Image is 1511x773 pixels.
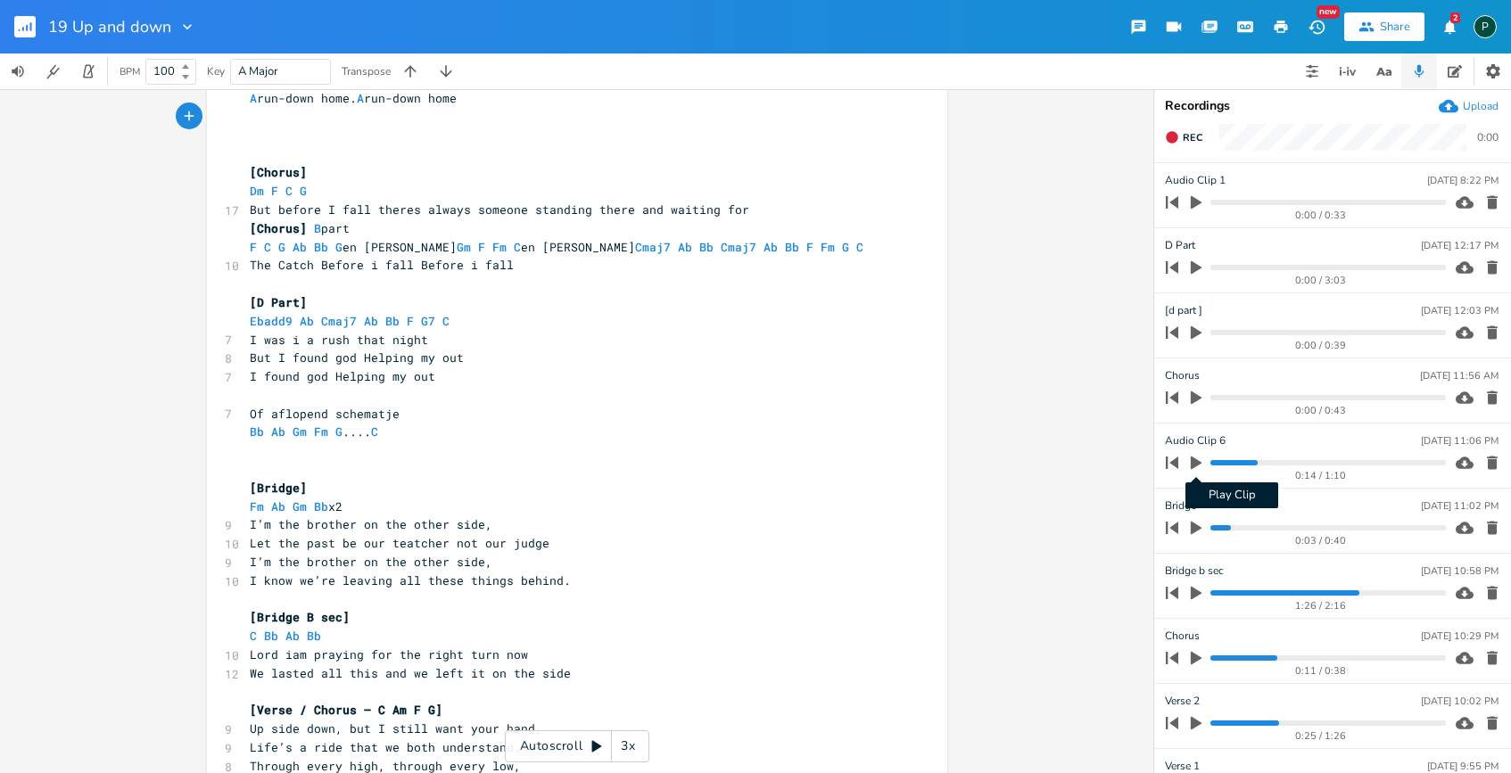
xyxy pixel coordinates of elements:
span: F [478,239,485,255]
span: A Major [238,63,278,79]
span: 19 Up and down [48,19,171,35]
div: 0:00 / 3:03 [1196,275,1446,285]
div: [DATE] 12:03 PM [1421,306,1499,316]
div: [DATE] 11:56 AM [1420,371,1499,381]
span: Let the past be our teatcher not our judge [250,535,549,551]
span: [d part ] [1165,302,1202,319]
span: B [314,220,321,236]
span: F [250,239,257,255]
span: D Part [1165,237,1195,254]
div: [DATE] 10:02 PM [1421,696,1499,706]
span: Bb [264,628,278,644]
span: Ab [271,424,285,440]
div: [DATE] 10:29 PM [1421,631,1499,641]
span: Gm [457,239,471,255]
span: [Verse / Chorus – C Am F G] [250,702,442,718]
button: Rec [1158,123,1210,152]
span: Verse 2 [1165,693,1200,710]
span: Bb [785,239,799,255]
span: part [250,220,350,236]
span: C [514,239,521,255]
button: Play Clip [1185,448,1208,477]
span: Of aflopend schematje [250,406,400,422]
button: Share [1344,12,1424,41]
span: Ab [678,239,692,255]
span: G [278,239,285,255]
span: I was i a rush that night [250,332,428,348]
span: Cmaj7 [321,313,357,329]
span: But I found god Helping my out [250,349,464,366]
span: Bb [314,239,328,255]
span: Ab [300,313,314,329]
span: C [285,183,293,199]
div: Transpose [342,66,391,77]
span: Chorus [1165,367,1200,384]
span: A [357,90,364,106]
span: Ab [285,628,300,644]
span: F [407,313,414,329]
div: Share [1380,19,1410,35]
div: 0:00 / 0:33 [1196,210,1446,220]
div: [DATE] 8:22 PM [1427,176,1499,185]
div: New [1317,5,1340,19]
div: Upload [1463,99,1499,113]
span: We lasted all this and we left it on the side [250,665,571,681]
div: 2 [1450,12,1460,23]
span: Ab [271,498,285,514]
span: Bb [385,313,400,329]
span: Chorus [1165,628,1200,645]
span: A [250,90,257,106]
div: 1:26 / 2:16 [1196,601,1446,611]
span: I’m the brother on the other side, [250,516,492,532]
span: The Catch Before i fall Before i fall [250,257,514,273]
button: P [1474,6,1497,47]
div: 0:11 / 0:38 [1196,666,1446,676]
button: New [1299,11,1334,43]
span: Ab [764,239,778,255]
span: Dm [250,183,264,199]
span: Bb [250,424,264,440]
span: Ab [293,239,307,255]
span: Bb [307,628,321,644]
span: Ab [364,313,378,329]
div: Piepo [1474,15,1497,38]
span: [D Part] [250,294,307,310]
span: [Chorus] [250,220,307,236]
div: Key [207,66,225,77]
span: C [264,239,271,255]
span: G7 [421,313,435,329]
div: 0:00 / 0:43 [1196,406,1446,415]
div: 0:14 / 1:10 [1196,471,1446,481]
div: 0:03 / 0:40 [1196,536,1446,546]
span: C [250,628,257,644]
div: [DATE] 10:58 PM [1421,566,1499,576]
span: Bb [314,498,328,514]
span: I found god Helping my out [250,368,435,384]
div: Recordings [1165,100,1500,112]
span: [Bridge B sec] [250,609,350,625]
span: Audio Clip 6 [1165,432,1226,449]
span: x2 [250,498,343,514]
span: G [335,424,343,440]
span: Ebadd9 [250,313,293,329]
div: [DATE] 11:06 PM [1421,436,1499,446]
span: C [442,313,450,329]
span: Cmaj7 [721,239,756,255]
span: Fm [250,498,264,514]
span: G [335,239,343,255]
span: Rec [1183,131,1202,144]
span: G [300,183,307,199]
span: Fm [314,424,328,440]
span: But before I fall theres always someone standing there and waiting for [250,201,749,218]
span: Cmaj7 [635,239,671,255]
div: 0:00 [1477,132,1499,143]
span: Bridge b sec [1165,563,1224,580]
div: [DATE] 11:02 PM [1421,501,1499,511]
span: C [856,239,863,255]
span: Fm [492,239,507,255]
span: Audio Clip 1 [1165,172,1226,189]
span: C [371,424,378,440]
div: 0:25 / 1:26 [1196,731,1446,741]
div: [DATE] 12:17 PM [1421,241,1499,251]
span: en [PERSON_NAME] en [PERSON_NAME] [250,239,878,255]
